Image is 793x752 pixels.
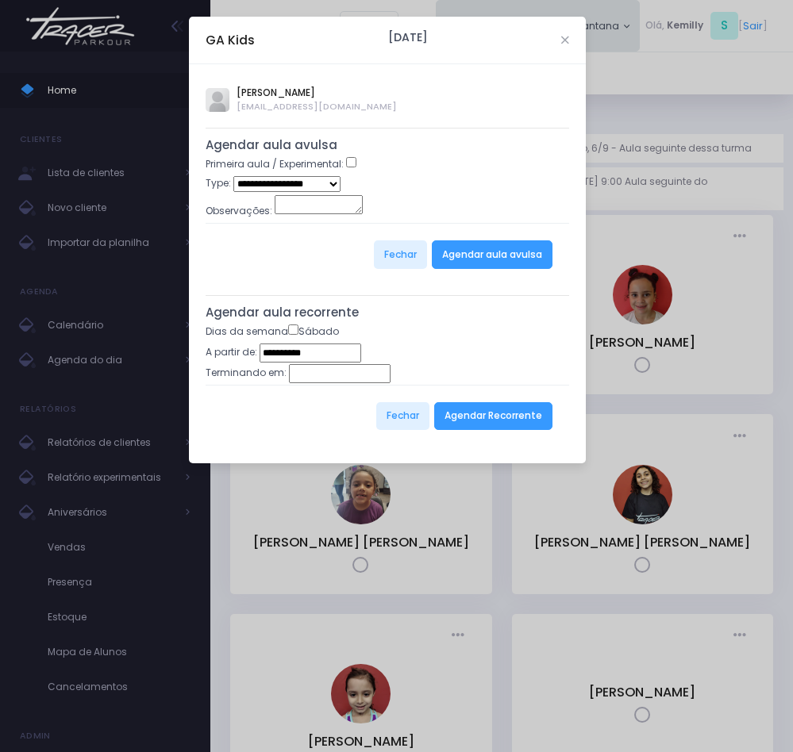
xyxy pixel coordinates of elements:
[288,324,339,339] label: Sábado
[432,240,552,269] button: Agendar aula avulsa
[376,402,429,431] button: Fechar
[206,31,255,49] h5: GA Kids
[206,138,569,152] h5: Agendar aula avulsa
[206,157,344,171] label: Primeira aula / Experimental:
[388,31,428,44] h6: [DATE]
[206,366,287,380] label: Terminando em:
[206,305,569,320] h5: Agendar aula recorrente
[374,240,427,269] button: Fechar
[561,36,569,44] button: Close
[288,324,298,335] input: Sábado
[206,204,272,218] label: Observações:
[237,100,397,113] span: [EMAIL_ADDRESS][DOMAIN_NAME]
[206,176,231,190] label: Type:
[206,324,569,447] form: Dias da semana
[237,86,397,100] span: [PERSON_NAME]
[434,402,552,431] button: Agendar Recorrente
[206,345,257,359] label: A partir de:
